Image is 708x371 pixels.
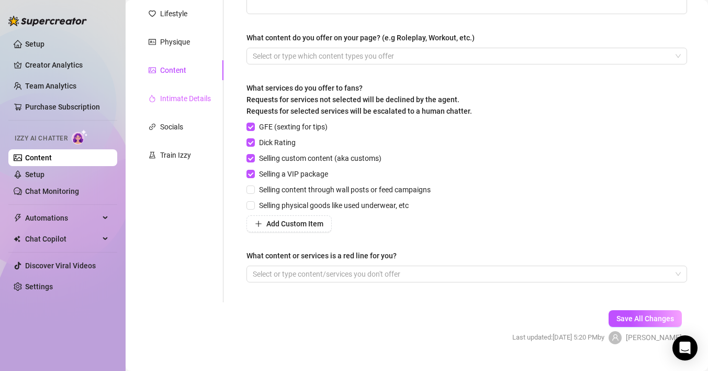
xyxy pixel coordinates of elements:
[246,215,332,232] button: Add Custom Item
[149,10,156,17] span: heart
[160,36,190,48] div: Physique
[149,95,156,102] span: fire
[25,231,99,247] span: Chat Copilot
[512,332,604,343] span: Last updated: [DATE] 5:20 PM by
[246,250,397,261] div: What content or services is a red line for you?
[246,32,482,43] label: What content do you offer on your page? (e.g Roleplay, Workout, etc.)
[149,38,156,46] span: idcard
[25,154,52,162] a: Content
[25,282,53,291] a: Settings
[149,123,156,130] span: link
[609,310,682,327] button: Save All Changes
[253,268,255,280] input: What content or services is a red line for you?
[160,149,191,161] div: Train Izzy
[160,64,186,76] div: Content
[255,200,413,211] span: Selling physical goods like used underwear, etc
[25,187,79,195] a: Chat Monitoring
[266,220,323,228] span: Add Custom Item
[25,170,44,179] a: Setup
[246,84,472,115] span: What services do you offer to fans? Requests for services not selected will be declined by the ag...
[25,103,100,111] a: Purchase Subscription
[160,8,187,19] div: Lifestyle
[15,134,68,144] span: Izzy AI Chatter
[612,334,619,341] span: user
[25,82,76,90] a: Team Analytics
[255,220,262,227] span: plus
[246,250,404,261] label: What content or services is a red line for you?
[616,314,674,323] span: Save All Changes
[253,50,255,62] input: What content do you offer on your page? (e.g Roleplay, Workout, etc.)
[246,32,475,43] div: What content do you offer on your page? (e.g Roleplay, Workout, etc.)
[25,57,109,73] a: Creator Analytics
[25,210,99,226] span: Automations
[149,151,156,159] span: experiment
[255,168,332,180] span: Selling a VIP package
[160,121,183,133] div: Socials
[255,152,386,164] span: Selling custom content (aka customs)
[255,121,332,133] span: GFE (sexting for tips)
[72,129,88,145] img: AI Chatter
[25,40,44,48] a: Setup
[149,67,156,74] span: picture
[14,235,20,243] img: Chat Copilot
[672,335,698,361] div: Open Intercom Messenger
[255,137,300,148] span: Dick Rating
[160,93,211,104] div: Intimate Details
[14,214,22,222] span: thunderbolt
[8,16,87,26] img: logo-BBDzfeDw.svg
[626,332,682,343] span: [PERSON_NAME]
[25,261,96,270] a: Discover Viral Videos
[255,184,435,195] span: Selling content through wall posts or feed campaigns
